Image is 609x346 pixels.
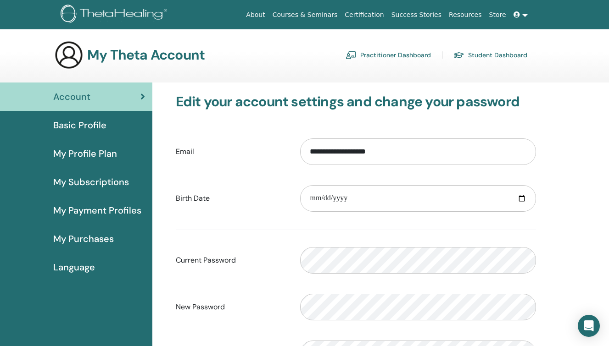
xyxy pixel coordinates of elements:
a: Student Dashboard [453,48,527,62]
label: Current Password [169,252,294,269]
a: About [242,6,268,23]
span: My Profile Plan [53,147,117,160]
a: Certification [341,6,387,23]
span: Account [53,90,90,104]
a: Resources [445,6,486,23]
span: My Subscriptions [53,175,129,189]
img: generic-user-icon.jpg [54,40,84,70]
h3: My Theta Account [87,47,205,63]
span: My Payment Profiles [53,203,141,217]
a: Practitioner Dashboard [346,48,431,62]
a: Success Stories [388,6,445,23]
label: New Password [169,298,294,316]
img: logo.png [61,5,170,25]
div: Open Intercom Messenger [578,315,600,337]
span: Basic Profile [53,118,106,132]
img: graduation-cap.svg [453,51,464,59]
span: My Purchases [53,232,114,246]
label: Birth Date [169,190,294,207]
h3: Edit your account settings and change your password [176,93,536,110]
img: chalkboard-teacher.svg [346,51,357,59]
label: Email [169,143,294,160]
a: Store [486,6,510,23]
span: Language [53,260,95,274]
a: Courses & Seminars [269,6,341,23]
